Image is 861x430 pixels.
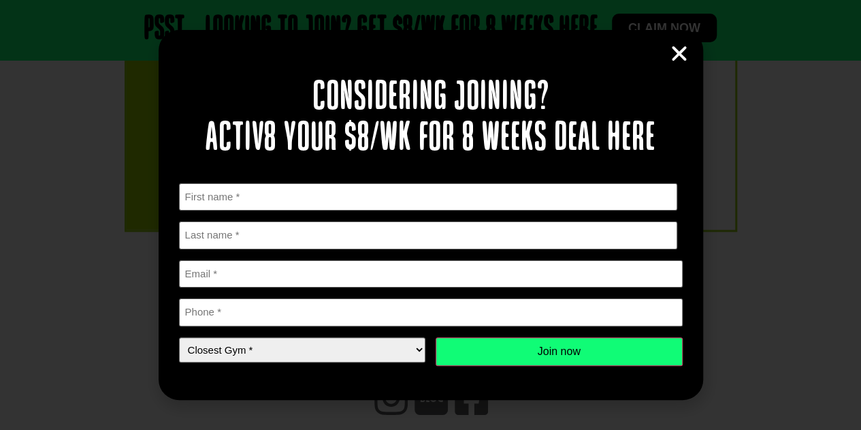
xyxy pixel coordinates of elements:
input: Last name * [179,221,678,249]
h2: Considering joining? Activ8 your $8/wk for 8 weeks deal here [179,78,683,159]
input: Phone * [179,298,683,326]
input: Email * [179,260,683,288]
input: First name * [179,183,678,211]
input: Join now [436,337,683,366]
a: Close [669,44,689,64]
